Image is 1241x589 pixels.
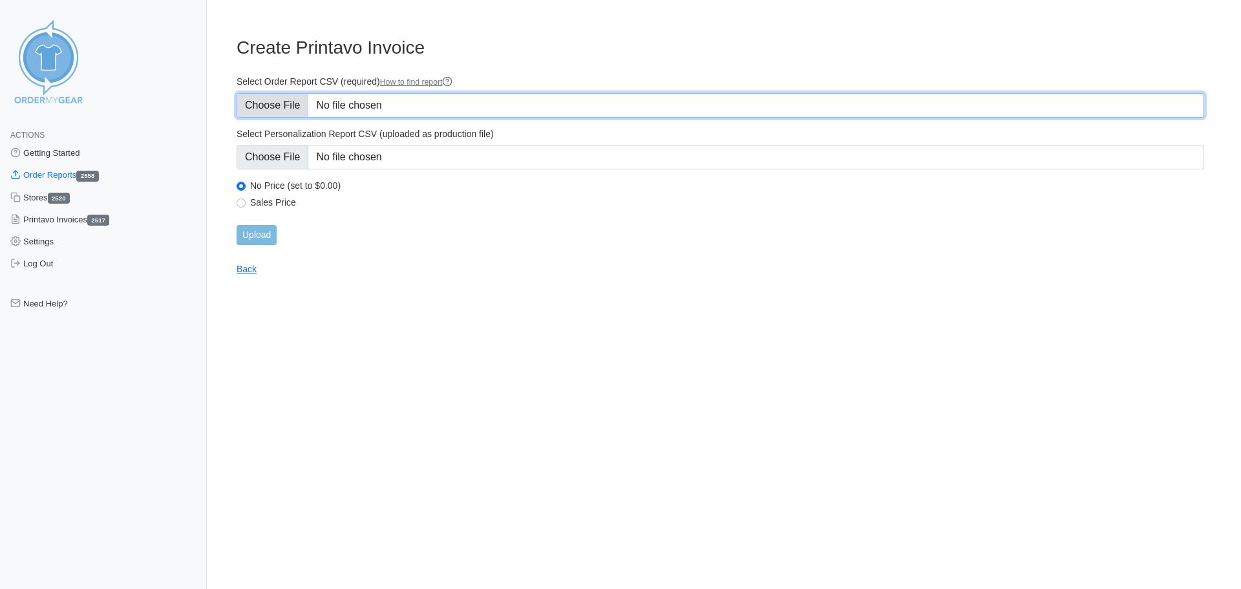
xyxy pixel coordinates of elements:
[48,193,70,204] span: 2520
[10,131,45,140] span: Actions
[237,37,1204,59] h3: Create Printavo Invoice
[237,264,257,274] a: Back
[87,215,109,226] span: 2517
[380,78,453,87] a: How to find report
[237,225,277,245] input: Upload
[250,197,1204,208] label: Sales Price
[76,171,98,182] span: 2558
[250,180,1204,191] label: No Price (set to $0.00)
[237,128,1204,140] label: Select Personalization Report CSV (uploaded as production file)
[237,76,1204,88] label: Select Order Report CSV (required)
